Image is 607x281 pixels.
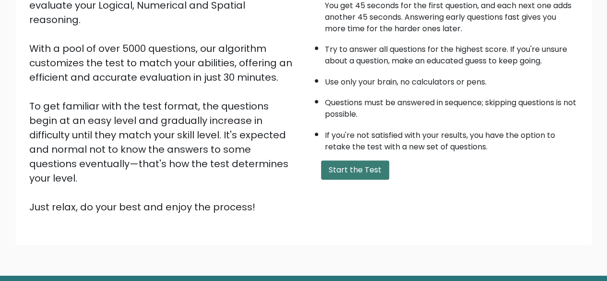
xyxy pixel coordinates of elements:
[325,125,578,153] li: If you're not satisfied with your results, you have the option to retake the test with a new set ...
[321,160,389,180] button: Start the Test
[325,92,578,120] li: Questions must be answered in sequence; skipping questions is not possible.
[325,39,578,67] li: Try to answer all questions for the highest score. If you're unsure about a question, make an edu...
[325,72,578,88] li: Use only your brain, no calculators or pens.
